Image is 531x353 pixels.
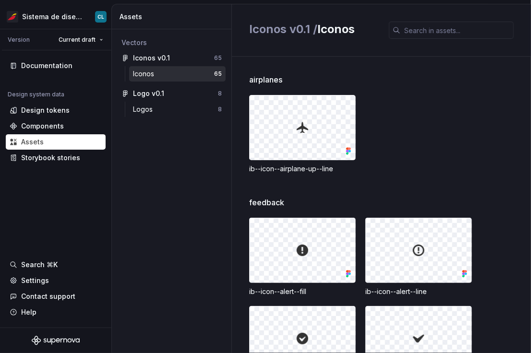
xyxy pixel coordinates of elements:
div: 8 [218,90,222,97]
div: ib--icon--alert--fill [249,287,356,296]
button: Search ⌘K [6,257,106,272]
a: Components [6,118,106,134]
div: ib--icon--airplane-up--line [249,164,356,174]
a: Iconos v0.165 [118,50,226,66]
a: Logo v0.18 [118,86,226,101]
div: Logo v0.1 [133,89,164,98]
div: Storybook stories [21,153,80,163]
div: Assets [21,137,44,147]
div: Vectors [121,38,222,47]
a: Design tokens [6,103,106,118]
div: Contact support [21,292,75,301]
h2: Iconos [249,22,355,37]
a: Iconos65 [129,66,226,82]
span: feedback [249,197,284,208]
div: Components [21,121,64,131]
div: Logos [133,105,157,114]
div: Documentation [21,61,72,71]
div: Iconos [133,69,158,79]
img: 55604660-494d-44a9-beb2-692398e9940a.png [7,11,18,23]
div: Assets [120,12,228,22]
a: Documentation [6,58,106,73]
div: Design system data [8,91,64,98]
div: Iconos v0.1 [133,53,170,63]
div: 65 [214,54,222,62]
a: Logos8 [129,102,226,117]
div: Help [21,307,36,317]
a: Settings [6,273,106,288]
div: CL [97,13,104,21]
span: Iconos v0.1 / [249,22,317,36]
div: ib--icon--alert--line [365,287,472,296]
div: Settings [21,276,49,285]
div: Design tokens [21,106,70,115]
button: Contact support [6,289,106,304]
div: 65 [214,70,222,78]
button: Help [6,305,106,320]
button: Sistema de diseño IberiaCL [2,6,109,27]
div: Sistema de diseño Iberia [22,12,84,22]
button: Current draft [54,33,108,47]
span: Current draft [59,36,96,44]
svg: Supernova Logo [32,336,80,345]
div: Search ⌘K [21,260,58,270]
a: Assets [6,134,106,150]
a: Storybook stories [6,150,106,165]
div: 8 [218,106,222,113]
input: Search in assets... [400,22,514,39]
div: Version [8,36,30,44]
span: airplanes [249,74,282,85]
